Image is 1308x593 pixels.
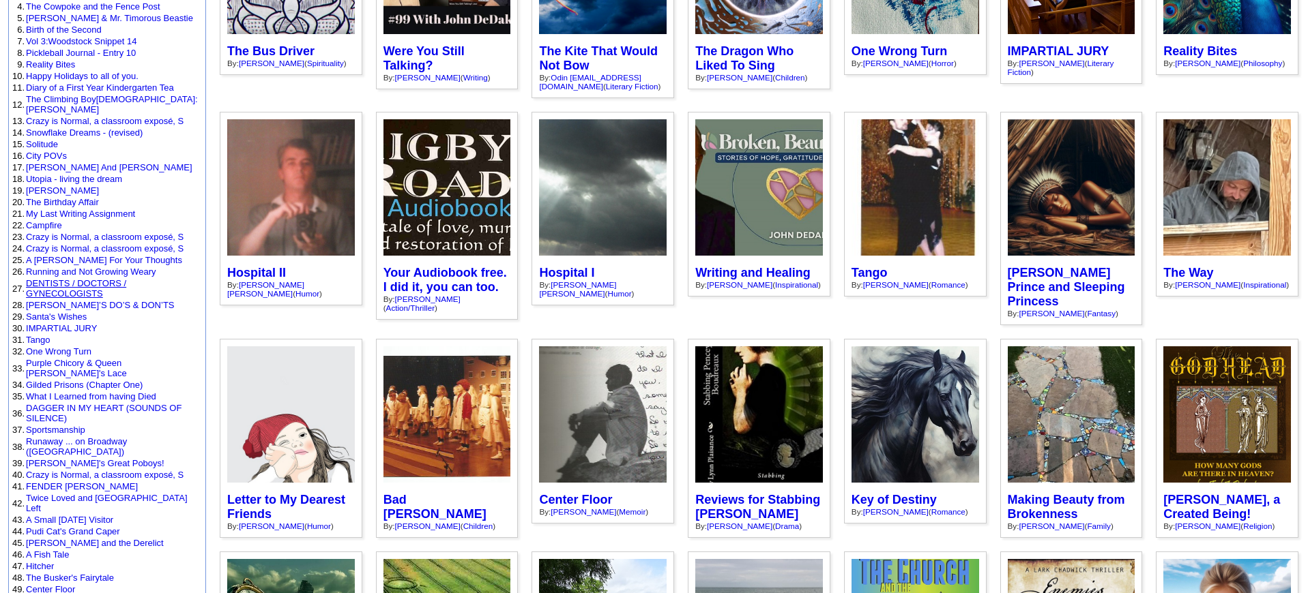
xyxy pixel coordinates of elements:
a: Your Audiobook free. I did it, you can too. [383,266,507,294]
div: By: ( ) [227,521,355,530]
div: By: ( ) [383,521,511,530]
div: By: ( ) [539,507,667,516]
a: Were You Still Talking? [383,44,465,72]
font: 37. [12,425,25,435]
a: Pickleball Journal - Entry 10 [26,48,136,58]
a: Birth of the Second [26,25,102,35]
a: What I Learned from having Died [26,391,156,401]
font: 41. [12,481,25,491]
a: [PERSON_NAME] And [PERSON_NAME] [26,162,192,172]
div: By: ( ) [383,294,511,312]
font: 14. [12,127,25,138]
a: [PERSON_NAME] [707,280,772,289]
a: Crazy is Normal, a classroom exposé, S [26,232,184,242]
a: Children [463,521,493,530]
a: [PERSON_NAME] and the Derelict [26,538,164,548]
a: Drama [775,521,799,530]
a: [PERSON_NAME] [707,521,772,530]
a: Hitcher [26,561,54,571]
a: IMPARTIAL JURY [1008,44,1109,58]
a: Reviews for Stabbing [PERSON_NAME] [695,493,820,521]
a: Crazy is Normal, a classroom exposé, S [26,470,184,480]
a: Odin [EMAIL_ADDRESS][DOMAIN_NAME] [539,73,641,91]
div: By: ( ) [539,280,667,298]
font: 32. [12,346,25,356]
a: Crazy is Normal, a classroom exposé, S [26,243,184,254]
font: 17. [12,162,25,172]
a: Reality Bites [26,59,75,70]
a: [PERSON_NAME] [239,59,304,67]
a: Bad [PERSON_NAME] [383,493,486,521]
font: 46. [12,549,25,560]
a: Fantasy [1087,309,1116,318]
a: Writing [463,73,488,82]
a: Santa's Wishes [26,311,87,322]
a: [PERSON_NAME] [863,59,929,67]
a: Memoir [619,507,645,516]
a: [PERSON_NAME]’S DO’S & DON’TS [26,300,174,310]
font: 18. [12,174,25,184]
a: Literary Fiction [606,82,658,91]
a: Vol 3:Woodstock Snippet 14 [26,36,136,46]
font: 34. [12,380,25,390]
a: Spirituality [307,59,344,67]
font: 21. [12,209,25,219]
a: The Kite That Would Not Bow [539,44,658,72]
font: 6. [17,25,25,35]
font: 23. [12,232,25,242]
font: 11. [12,82,25,93]
font: 16. [12,151,25,161]
a: The Birthday Affair [26,197,99,207]
a: [PERSON_NAME] [551,507,616,516]
div: By: ( ) [227,280,355,298]
a: The Climbing Boy[DEMOGRAPHIC_DATA]:[PERSON_NAME] [26,94,198,115]
font: 12. [12,100,25,110]
a: Humor [607,289,631,298]
font: 33. [12,363,25,374]
a: [PERSON_NAME]'s Great Poboys! [26,458,164,468]
a: My Last Writing Assignment [26,209,135,219]
font: 7. [17,36,25,46]
a: Hospital II [227,266,286,279]
a: Humor [295,289,319,298]
font: 24. [12,243,25,254]
a: Letter to My Dearest Friends [227,493,345,521]
a: [PERSON_NAME], a Created Being! [1163,493,1280,521]
div: By: ( ) [852,507,979,516]
a: A [PERSON_NAME] For Your Thoughts [26,255,182,265]
a: Action/Thriller [386,303,435,312]
div: By: ( ) [539,73,667,91]
a: A Small [DATE] Visitor [26,515,113,525]
a: DAGGER IN MY HEART (SOUNDS OF SILENCE) [26,403,181,423]
font: 28. [12,300,25,310]
a: [PERSON_NAME] & Mr. Timorous Beastie [26,13,193,23]
a: [PERSON_NAME] [1019,521,1084,530]
font: 29. [12,311,25,322]
a: Humor [307,521,331,530]
font: 43. [12,515,25,525]
div: By: ( ) [1163,280,1291,289]
a: Gilded Prisons (Chapter One) [26,380,143,390]
font: 15. [12,139,25,149]
font: 19. [12,185,25,196]
div: By: ( ) [852,59,979,67]
a: The Dragon Who Liked To Sing [695,44,794,72]
a: Campfire [26,220,62,230]
a: Tango [26,335,50,345]
a: Literary Fiction [1008,59,1114,76]
a: [PERSON_NAME] [395,294,461,303]
a: The Cowpoke and the Fence Post [26,1,160,12]
a: [PERSON_NAME] [PERSON_NAME] [539,280,616,298]
a: Children [775,73,805,82]
div: By: ( ) [695,280,823,289]
a: Hospital I [539,266,594,279]
a: [PERSON_NAME] [863,280,929,289]
a: [PERSON_NAME] [863,507,929,516]
a: Purple Chicory & Queen [PERSON_NAME]'s Lace [26,358,127,378]
a: Religion [1243,521,1272,530]
a: Happy Holidays to all of you. [26,71,139,81]
a: [PERSON_NAME] [707,73,772,82]
font: 44. [12,526,25,536]
a: [PERSON_NAME] [1175,280,1240,289]
font: 20. [12,197,25,207]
